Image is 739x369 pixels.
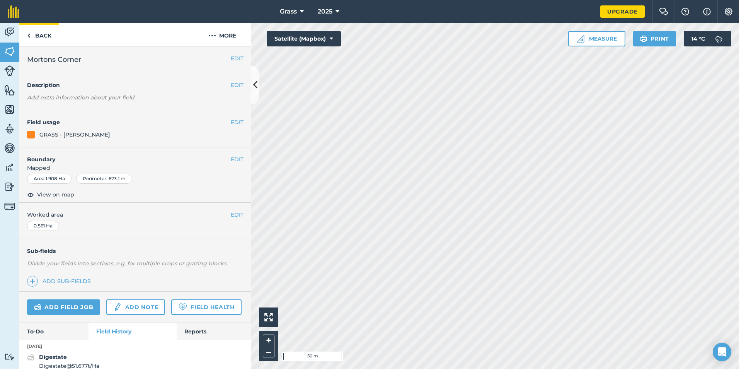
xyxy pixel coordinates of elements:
div: GRASS - [PERSON_NAME] [39,130,110,139]
a: Upgrade [600,5,645,18]
img: svg+xml;base64,PHN2ZyB4bWxucz0iaHR0cDovL3d3dy53My5vcmcvMjAwMC9zdmciIHdpZHRoPSI1NiIgaGVpZ2h0PSI2MC... [4,104,15,115]
em: Add extra information about your field [27,94,135,101]
strong: Digestate [39,354,67,360]
img: svg+xml;base64,PD94bWwgdmVyc2lvbj0iMS4wIiBlbmNvZGluZz0idXRmLTgiPz4KPCEtLSBHZW5lcmF0b3I6IEFkb2JlIE... [4,142,15,154]
button: More [193,23,251,46]
span: Mapped [19,164,251,172]
a: Field Health [171,299,241,315]
img: fieldmargin Logo [8,5,19,18]
div: Area : 1.908 Ha [27,174,72,184]
img: svg+xml;base64,PD94bWwgdmVyc2lvbj0iMS4wIiBlbmNvZGluZz0idXRmLTgiPz4KPCEtLSBHZW5lcmF0b3I6IEFkb2JlIE... [4,201,15,212]
a: To-Do [19,323,89,340]
img: svg+xml;base64,PD94bWwgdmVyc2lvbj0iMS4wIiBlbmNvZGluZz0idXRmLTgiPz4KPCEtLSBHZW5lcmF0b3I6IEFkb2JlIE... [711,31,727,46]
img: A cog icon [724,8,733,15]
img: Ruler icon [577,35,584,43]
a: Add sub-fields [27,276,94,287]
button: View on map [27,190,74,199]
button: EDIT [231,155,243,164]
img: svg+xml;base64,PHN2ZyB4bWxucz0iaHR0cDovL3d3dy53My5vcmcvMjAwMC9zdmciIHdpZHRoPSIxOCIgaGVpZ2h0PSIyNC... [27,190,34,199]
em: Divide your fields into sections, e.g. for multiple crops or grazing blocks [27,260,226,267]
a: Add field job [27,299,100,315]
div: Perimeter : 623.1 m [76,174,132,184]
img: svg+xml;base64,PHN2ZyB4bWxucz0iaHR0cDovL3d3dy53My5vcmcvMjAwMC9zdmciIHdpZHRoPSI1NiIgaGVpZ2h0PSI2MC... [4,46,15,57]
img: svg+xml;base64,PD94bWwgdmVyc2lvbj0iMS4wIiBlbmNvZGluZz0idXRmLTgiPz4KPCEtLSBHZW5lcmF0b3I6IEFkb2JlIE... [34,302,41,312]
span: 2025 [318,7,332,16]
h4: Field usage [27,118,231,126]
p: [DATE] [19,343,251,350]
img: svg+xml;base64,PD94bWwgdmVyc2lvbj0iMS4wIiBlbmNvZGluZz0idXRmLTgiPz4KPCEtLSBHZW5lcmF0b3I6IEFkb2JlIE... [4,353,15,360]
button: Measure [568,31,625,46]
a: Reports [177,323,251,340]
button: – [263,346,274,357]
img: svg+xml;base64,PHN2ZyB4bWxucz0iaHR0cDovL3d3dy53My5vcmcvMjAwMC9zdmciIHdpZHRoPSI1NiIgaGVpZ2h0PSI2MC... [4,84,15,96]
a: Field History [89,323,176,340]
span: View on map [37,190,74,199]
span: Mortons Corner [27,54,81,65]
button: EDIT [231,118,243,126]
img: svg+xml;base64,PD94bWwgdmVyc2lvbj0iMS4wIiBlbmNvZGluZz0idXRmLTgiPz4KPCEtLSBHZW5lcmF0b3I6IEFkb2JlIE... [4,123,15,135]
img: Two speech bubbles overlapping with the left bubble in the forefront [659,8,668,15]
h4: Sub-fields [19,247,251,255]
img: svg+xml;base64,PD94bWwgdmVyc2lvbj0iMS4wIiBlbmNvZGluZz0idXRmLTgiPz4KPCEtLSBHZW5lcmF0b3I6IEFkb2JlIE... [27,353,34,362]
img: Four arrows, one pointing top left, one top right, one bottom right and the last bottom left [264,313,273,321]
img: svg+xml;base64,PD94bWwgdmVyc2lvbj0iMS4wIiBlbmNvZGluZz0idXRmLTgiPz4KPCEtLSBHZW5lcmF0b3I6IEFkb2JlIE... [113,302,122,312]
img: svg+xml;base64,PHN2ZyB4bWxucz0iaHR0cDovL3d3dy53My5vcmcvMjAwMC9zdmciIHdpZHRoPSIxNyIgaGVpZ2h0PSIxNy... [703,7,711,16]
button: Print [633,31,676,46]
button: + [263,335,274,346]
img: svg+xml;base64,PD94bWwgdmVyc2lvbj0iMS4wIiBlbmNvZGluZz0idXRmLTgiPz4KPCEtLSBHZW5lcmF0b3I6IEFkb2JlIE... [4,162,15,173]
img: svg+xml;base64,PHN2ZyB4bWxucz0iaHR0cDovL3d3dy53My5vcmcvMjAwMC9zdmciIHdpZHRoPSIyMCIgaGVpZ2h0PSIyNC... [208,31,216,40]
img: svg+xml;base64,PD94bWwgdmVyc2lvbj0iMS4wIiBlbmNvZGluZz0idXRmLTgiPz4KPCEtLSBHZW5lcmF0b3I6IEFkb2JlIE... [4,181,15,193]
div: Open Intercom Messenger [713,343,731,361]
img: svg+xml;base64,PHN2ZyB4bWxucz0iaHR0cDovL3d3dy53My5vcmcvMjAwMC9zdmciIHdpZHRoPSI5IiBoZWlnaHQ9IjI0Ii... [27,31,31,40]
img: svg+xml;base64,PHN2ZyB4bWxucz0iaHR0cDovL3d3dy53My5vcmcvMjAwMC9zdmciIHdpZHRoPSIxOSIgaGVpZ2h0PSIyNC... [640,34,647,43]
button: EDIT [231,54,243,63]
div: 0.561 Ha [27,221,59,231]
span: Grass [280,7,297,16]
span: Worked area [27,210,243,219]
h4: Boundary [19,147,231,164]
button: 14 °C [684,31,731,46]
button: EDIT [231,81,243,89]
img: svg+xml;base64,PD94bWwgdmVyc2lvbj0iMS4wIiBlbmNvZGluZz0idXRmLTgiPz4KPCEtLSBHZW5lcmF0b3I6IEFkb2JlIE... [4,65,15,76]
img: svg+xml;base64,PHN2ZyB4bWxucz0iaHR0cDovL3d3dy53My5vcmcvMjAwMC9zdmciIHdpZHRoPSIxNCIgaGVpZ2h0PSIyNC... [30,277,35,286]
button: EDIT [231,210,243,219]
button: Satellite (Mapbox) [267,31,341,46]
a: Back [19,23,59,46]
h4: Description [27,81,243,89]
span: 14 ° C [691,31,705,46]
a: Add note [106,299,165,315]
img: svg+xml;base64,PD94bWwgdmVyc2lvbj0iMS4wIiBlbmNvZGluZz0idXRmLTgiPz4KPCEtLSBHZW5lcmF0b3I6IEFkb2JlIE... [4,26,15,38]
img: A question mark icon [681,8,690,15]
